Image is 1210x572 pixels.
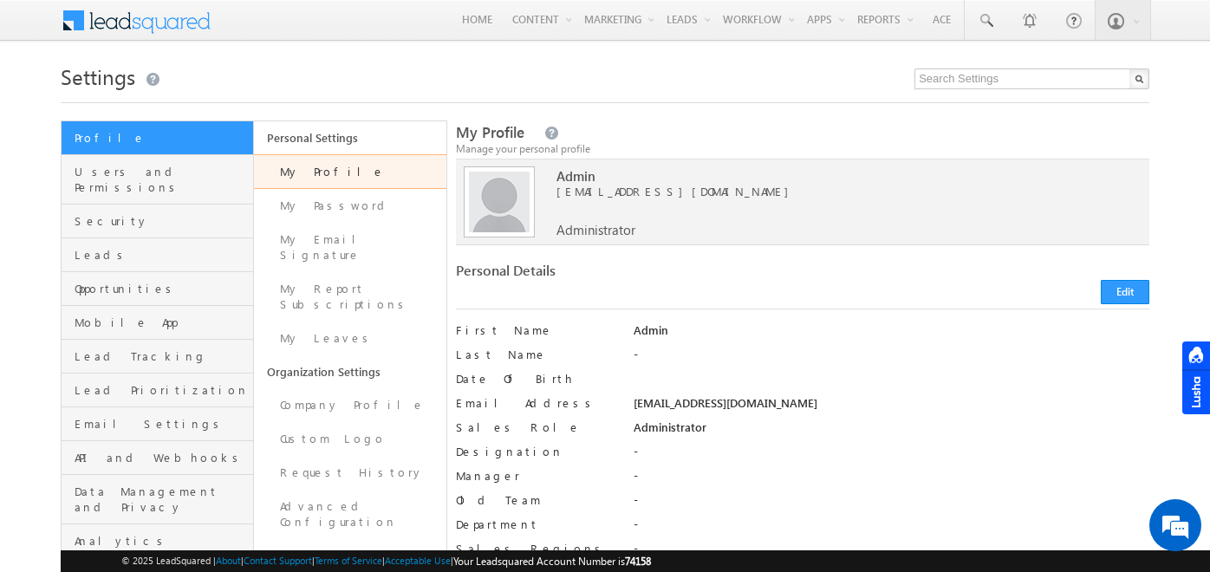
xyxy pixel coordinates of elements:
a: Data Management and Privacy [62,475,253,524]
span: Lead Prioritization [75,382,249,398]
span: 74158 [625,555,651,568]
a: My Leaves [254,322,446,355]
label: Old Team [456,492,616,508]
span: Analytics [75,533,249,549]
label: First Name [456,322,616,338]
span: Admin [556,168,1111,184]
a: About [216,555,241,566]
a: Lead Tracking [62,340,253,374]
label: Sales Regions [456,541,616,556]
a: My Report Subscriptions [254,272,446,322]
a: My Password [254,189,446,223]
label: Designation [456,444,616,459]
a: Opportunities [62,272,253,306]
input: Search Settings [914,68,1149,89]
div: Administrator [634,419,1149,444]
label: Sales Role [456,419,616,435]
span: Settings [61,62,135,90]
button: Edit [1101,280,1149,304]
span: [EMAIL_ADDRESS][DOMAIN_NAME] [556,184,1111,199]
a: My Profile [254,154,446,189]
a: Company Profile [254,388,446,422]
div: [EMAIL_ADDRESS][DOMAIN_NAME] [634,395,1149,419]
span: My Profile [456,122,524,142]
span: Lead Tracking [75,348,249,364]
span: Security [75,213,249,229]
span: © 2025 LeadSquared | | | | | [121,553,651,569]
a: Acceptable Use [385,555,451,566]
a: Billing and Usage [254,539,446,572]
a: Leads [62,238,253,272]
span: Users and Permissions [75,164,249,195]
span: Mobile App [75,315,249,330]
a: Email Settings [62,407,253,441]
div: - [634,517,1149,541]
a: Users and Permissions [62,155,253,205]
a: Request History [254,456,446,490]
div: - [634,444,1149,468]
div: Manage your personal profile [456,141,1149,157]
span: Your Leadsquared Account Number is [453,555,651,568]
a: Profile [62,121,253,155]
a: Terms of Service [315,555,382,566]
span: API and Webhooks [75,450,249,465]
div: Personal Details [456,263,794,287]
a: My Email Signature [254,223,446,272]
span: Opportunities [75,281,249,296]
a: Lead Prioritization [62,374,253,407]
a: API and Webhooks [62,441,253,475]
label: Email Address [456,395,616,411]
a: Organization Settings [254,355,446,388]
div: - [634,468,1149,492]
label: Manager [456,468,616,484]
label: Date Of Birth [456,371,616,387]
a: Analytics [62,524,253,558]
span: Leads [75,247,249,263]
a: Advanced Configuration [254,490,446,539]
div: - [634,492,1149,517]
span: Data Management and Privacy [75,484,249,515]
span: Profile [75,130,249,146]
a: Mobile App [62,306,253,340]
div: - [634,347,1149,371]
div: Admin [634,322,1149,347]
a: Personal Settings [254,121,446,154]
a: Custom Logo [254,422,446,456]
label: Department [456,517,616,532]
a: Contact Support [244,555,312,566]
a: Security [62,205,253,238]
div: - [634,541,1149,565]
span: Email Settings [75,416,249,432]
span: Administrator [556,222,635,237]
label: Last Name [456,347,616,362]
